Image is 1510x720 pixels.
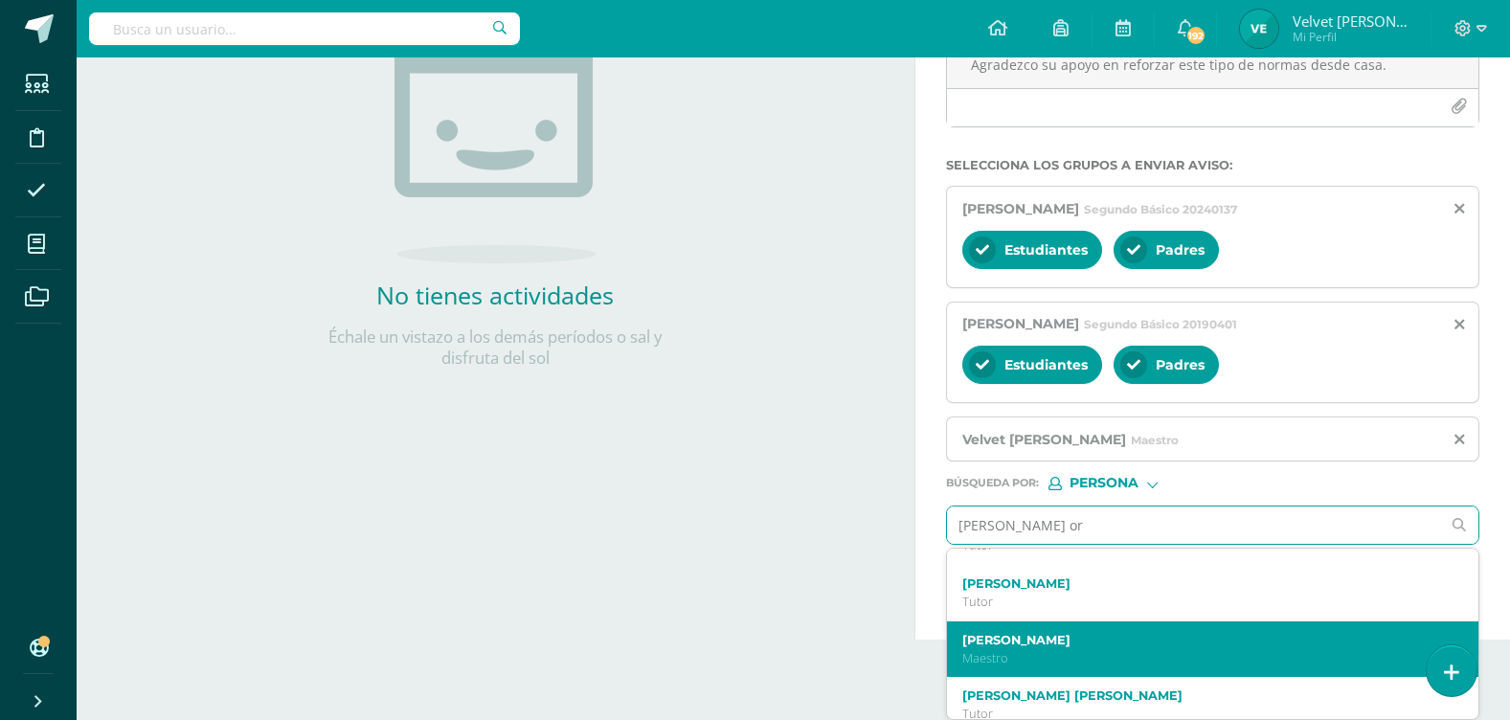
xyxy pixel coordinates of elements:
label: [PERSON_NAME] [962,576,1442,591]
span: Segundo Básico 20240137 [1084,202,1237,216]
label: [PERSON_NAME] [962,633,1442,647]
span: Segundo Básico 20190401 [1084,317,1237,331]
img: 19b1e203de8e9b1ed5dcdd77fbbab152.png [1240,10,1278,48]
span: Padres [1156,241,1205,259]
h2: No tienes actividades [304,279,687,311]
input: Ej. Mario Galindo [947,506,1441,544]
span: Búsqueda por : [946,478,1039,488]
span: 192 [1185,25,1206,46]
span: Padres [1156,356,1205,373]
span: [PERSON_NAME] [962,315,1079,332]
span: Estudiantes [1004,241,1088,259]
span: Persona [1070,478,1138,488]
span: Estudiantes [1004,356,1088,373]
p: Échale un vistazo a los demás períodos o sal y disfruta del sol [304,326,687,369]
label: Selecciona los grupos a enviar aviso : [946,158,1479,172]
span: Velvet [PERSON_NAME] [1293,11,1408,31]
p: Tutor [962,594,1442,610]
span: Velvet [PERSON_NAME] [962,431,1126,448]
input: Busca un usuario... [89,12,520,45]
span: Maestro [1131,433,1179,447]
span: [PERSON_NAME] [962,200,1079,217]
p: Maestro [962,650,1442,666]
label: [PERSON_NAME] [PERSON_NAME] [962,688,1442,703]
div: [object Object] [1048,477,1192,490]
span: Mi Perfil [1293,29,1408,45]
